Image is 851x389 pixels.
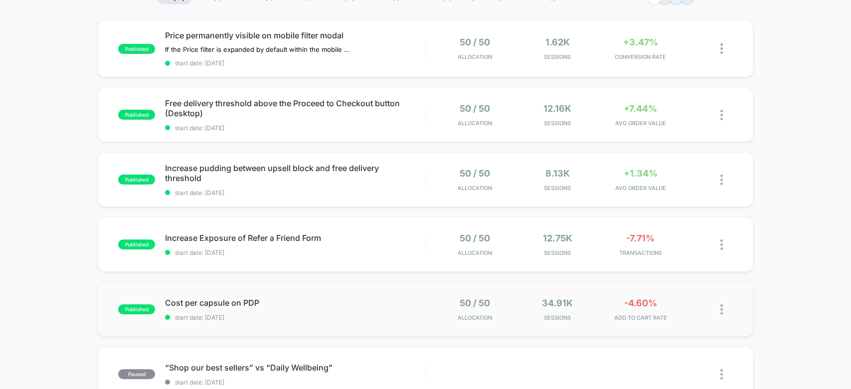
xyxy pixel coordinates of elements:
[458,249,492,256] span: Allocation
[118,44,155,54] span: published
[458,120,492,127] span: Allocation
[623,168,657,179] span: +1.34%
[543,103,571,114] span: 12.16k
[165,379,425,386] span: start date: [DATE]
[545,37,570,47] span: 1.62k
[460,233,490,243] span: 50 / 50
[458,185,492,192] span: Allocation
[460,103,490,114] span: 50 / 50
[118,239,155,249] span: published
[543,233,572,243] span: 12.75k
[165,314,425,321] span: start date: [DATE]
[601,53,679,60] span: CONVERSION RATE
[601,314,679,321] span: ADD TO CART RATE
[118,304,155,314] span: published
[626,233,655,243] span: -7.71%
[165,363,425,373] span: “Shop our best sellers” vs “Daily Wellbeing”
[518,53,596,60] span: Sessions
[545,168,570,179] span: 8.13k
[720,239,723,250] img: close
[518,314,596,321] span: Sessions
[720,110,723,120] img: close
[601,185,679,192] span: AVG ORDER VALUE
[460,168,490,179] span: 50 / 50
[518,120,596,127] span: Sessions
[624,298,657,308] span: -4.60%
[542,298,573,308] span: 34.91k
[720,175,723,185] img: close
[458,314,492,321] span: Allocation
[601,249,679,256] span: TRANSACTIONS
[118,110,155,120] span: published
[720,304,723,315] img: close
[165,249,425,256] span: start date: [DATE]
[165,98,425,118] span: Free delivery threshold above the Proceed to Checkout button (Desktop)
[720,369,723,380] img: close
[624,103,657,114] span: +7.44%
[118,369,155,379] span: paused
[118,175,155,185] span: published
[165,189,425,196] span: start date: [DATE]
[601,120,679,127] span: AVG ORDER VALUE
[720,43,723,54] img: close
[165,124,425,132] span: start date: [DATE]
[458,53,492,60] span: Allocation
[518,249,596,256] span: Sessions
[165,233,425,243] span: Increase Exposure of Refer a Friend Form
[165,30,425,40] span: Price permanently visible on mobile filter modal
[623,37,658,47] span: +3.47%
[165,45,350,53] span: If the Price filter is expanded by default within the mobile filter panel, then users will be abl...
[460,298,490,308] span: 50 / 50
[518,185,596,192] span: Sessions
[165,163,425,183] span: Increase pudding between upsell block and free delivery threshold
[165,59,425,67] span: start date: [DATE]
[165,298,425,308] span: Cost per capsule on PDP
[460,37,490,47] span: 50 / 50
